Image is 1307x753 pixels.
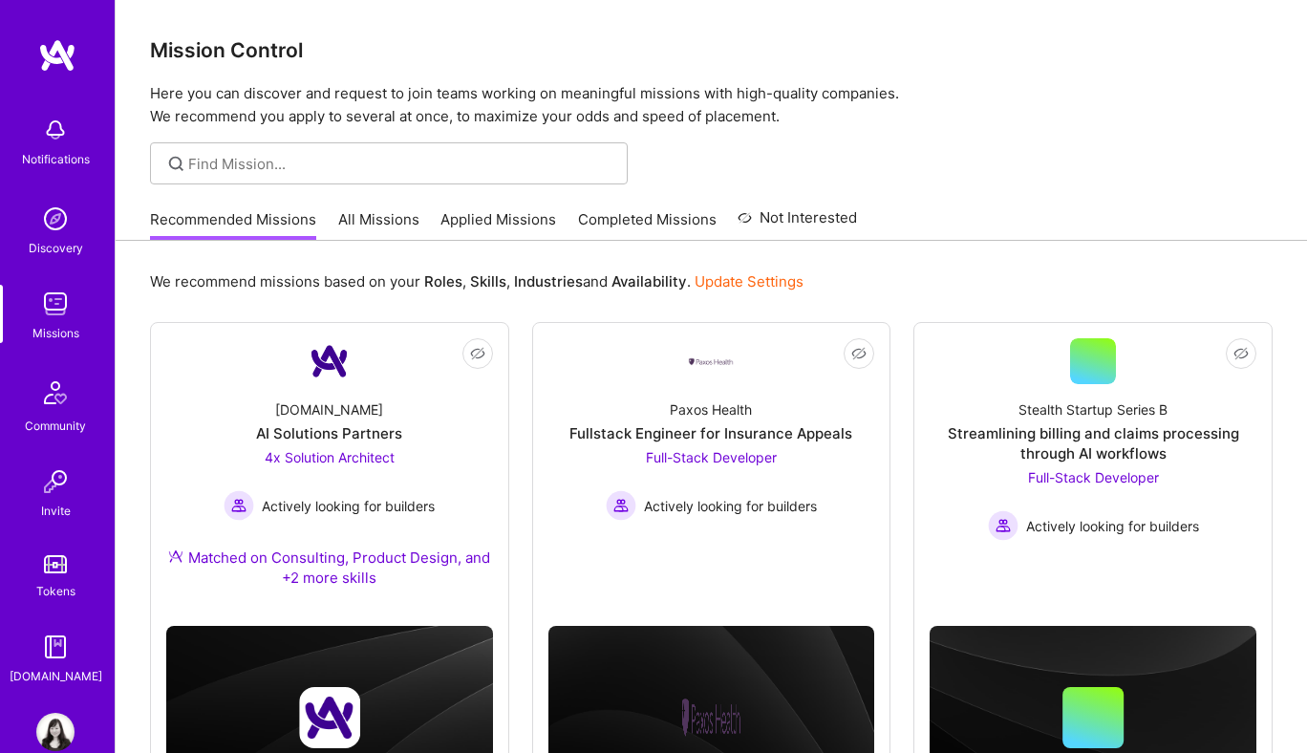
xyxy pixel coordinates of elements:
[166,548,493,588] div: Matched on Consulting, Product Design, and +2 more skills
[262,496,435,516] span: Actively looking for builders
[470,346,485,361] i: icon EyeClosed
[165,153,187,175] i: icon SearchGrey
[150,209,316,241] a: Recommended Missions
[578,209,717,241] a: Completed Missions
[150,38,1273,62] h3: Mission Control
[930,423,1256,463] div: Streamlining billing and claims processing through AI workflows
[36,581,75,601] div: Tokens
[851,346,867,361] i: icon EyeClosed
[611,272,687,290] b: Availability
[32,323,79,343] div: Missions
[25,416,86,436] div: Community
[166,338,493,611] a: Company Logo[DOMAIN_NAME]AI Solutions Partners4x Solution Architect Actively looking for builders...
[36,285,75,323] img: teamwork
[670,399,752,420] div: Paxos Health
[307,338,353,384] img: Company Logo
[299,687,360,748] img: Company logo
[36,200,75,238] img: discovery
[22,149,90,169] div: Notifications
[10,666,102,686] div: [DOMAIN_NAME]
[41,501,71,521] div: Invite
[514,272,583,290] b: Industries
[1233,346,1249,361] i: icon EyeClosed
[32,713,79,751] a: User Avatar
[440,209,556,241] a: Applied Missions
[738,206,857,241] a: Not Interested
[36,463,75,501] img: Invite
[150,82,1273,128] p: Here you can discover and request to join teams working on meaningful missions with high-quality ...
[606,490,636,521] img: Actively looking for builders
[688,356,734,367] img: Company Logo
[36,111,75,149] img: bell
[224,490,254,521] img: Actively looking for builders
[548,338,875,567] a: Company LogoPaxos HealthFullstack Engineer for Insurance AppealsFull-Stack Developer Actively loo...
[256,423,402,443] div: AI Solutions Partners
[36,628,75,666] img: guide book
[1026,516,1199,536] span: Actively looking for builders
[470,272,506,290] b: Skills
[188,154,613,174] input: Find Mission...
[695,272,803,290] a: Update Settings
[29,238,83,258] div: Discovery
[646,449,777,465] span: Full-Stack Developer
[265,449,395,465] span: 4x Solution Architect
[988,510,1018,541] img: Actively looking for builders
[680,687,741,748] img: Company logo
[569,423,852,443] div: Fullstack Engineer for Insurance Appeals
[275,399,383,420] div: [DOMAIN_NAME]
[930,338,1256,567] a: Stealth Startup Series BStreamlining billing and claims processing through AI workflowsFull-Stack...
[1028,469,1159,485] span: Full-Stack Developer
[1018,399,1168,420] div: Stealth Startup Series B
[44,555,67,573] img: tokens
[38,38,76,73] img: logo
[168,549,183,564] img: Ateam Purple Icon
[338,209,419,241] a: All Missions
[644,496,817,516] span: Actively looking for builders
[424,272,462,290] b: Roles
[150,271,803,291] p: We recommend missions based on your , , and .
[36,713,75,751] img: User Avatar
[32,370,78,416] img: Community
